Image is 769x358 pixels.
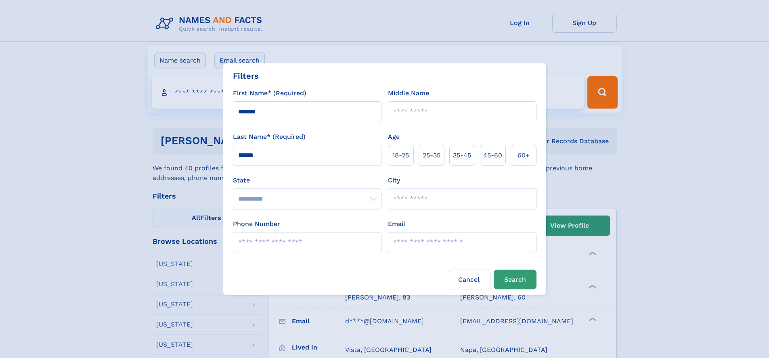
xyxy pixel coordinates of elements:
span: 60+ [518,151,530,160]
label: Middle Name [388,88,429,98]
div: Filters [233,70,259,82]
button: Search [494,270,536,289]
span: 18‑25 [392,151,409,160]
label: City [388,176,400,185]
label: Age [388,132,400,142]
label: Cancel [448,270,490,289]
label: State [233,176,381,185]
span: 35‑45 [453,151,471,160]
label: Email [388,219,405,229]
label: Phone Number [233,219,280,229]
label: First Name* (Required) [233,88,306,98]
span: 45‑60 [483,151,502,160]
label: Last Name* (Required) [233,132,306,142]
span: 25‑35 [423,151,440,160]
